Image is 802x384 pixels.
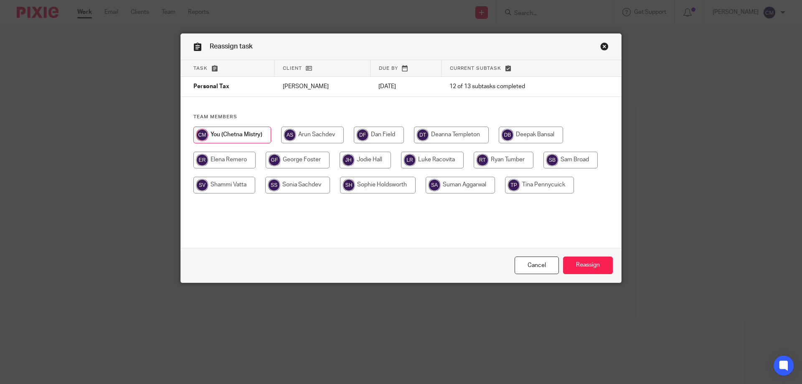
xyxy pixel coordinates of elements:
span: Due by [379,66,398,71]
span: Task [193,66,208,71]
a: Close this dialog window [600,42,609,53]
p: [DATE] [378,82,433,91]
span: Personal Tax [193,84,229,90]
span: Reassign task [210,43,253,50]
a: Close this dialog window [515,257,559,275]
td: 12 of 13 subtasks completed [441,77,583,97]
h4: Team members [193,114,609,120]
p: [PERSON_NAME] [283,82,362,91]
span: Current subtask [450,66,501,71]
input: Reassign [563,257,613,275]
span: Client [283,66,302,71]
